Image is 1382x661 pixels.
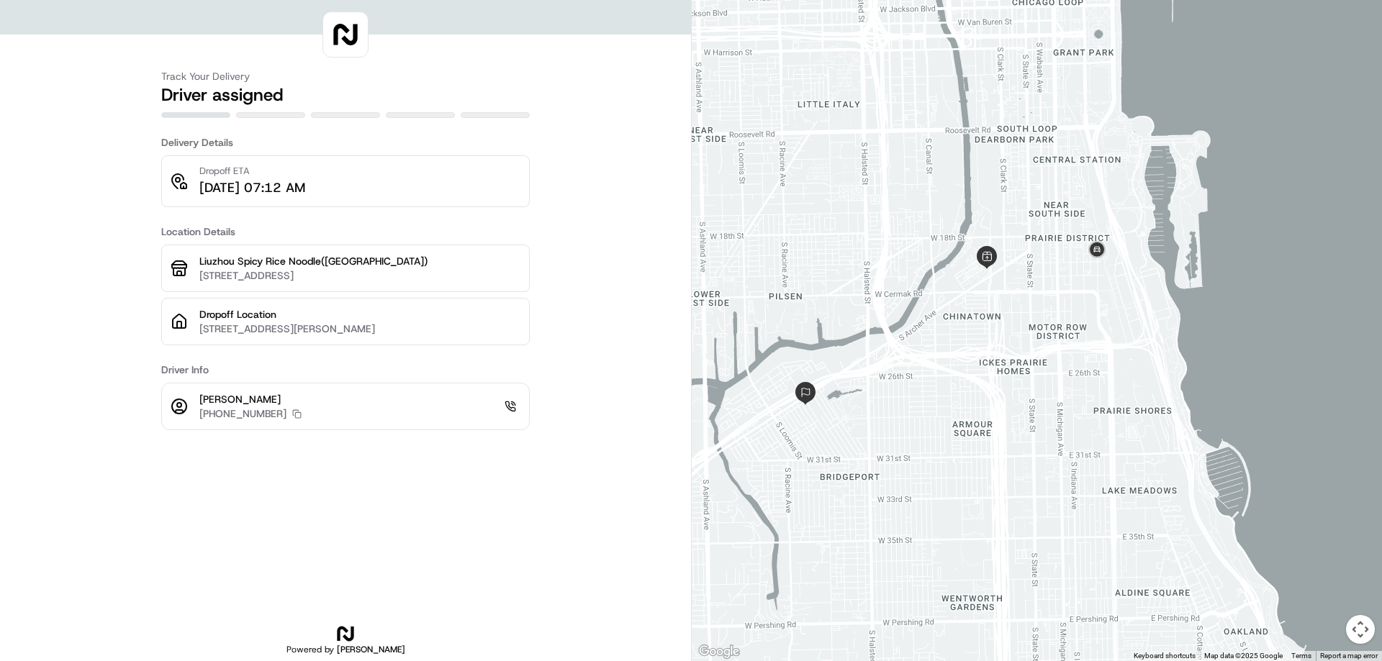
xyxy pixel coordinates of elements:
[161,363,530,377] h3: Driver Info
[1320,652,1378,660] a: Report a map error
[199,392,302,406] p: [PERSON_NAME]
[199,165,305,178] p: Dropoff ETA
[695,642,743,661] a: Open this area in Google Maps (opens a new window)
[286,644,405,655] h2: Powered by
[199,322,520,336] p: [STREET_ADDRESS][PERSON_NAME]
[199,307,520,322] p: Dropoff Location
[1134,651,1196,661] button: Keyboard shortcuts
[1346,615,1375,644] button: Map camera controls
[161,135,530,150] h3: Delivery Details
[337,644,405,655] span: [PERSON_NAME]
[199,406,286,421] p: [PHONE_NUMBER]
[695,642,743,661] img: Google
[199,178,305,198] p: [DATE] 07:12 AM
[1291,652,1311,660] a: Terms (opens in new tab)
[199,254,520,268] p: Liuzhou Spicy Rice Noodle([GEOGRAPHIC_DATA])
[1204,652,1283,660] span: Map data ©2025 Google
[161,83,530,106] h2: Driver assigned
[161,69,530,83] h3: Track Your Delivery
[199,268,520,283] p: [STREET_ADDRESS]
[161,224,530,239] h3: Location Details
